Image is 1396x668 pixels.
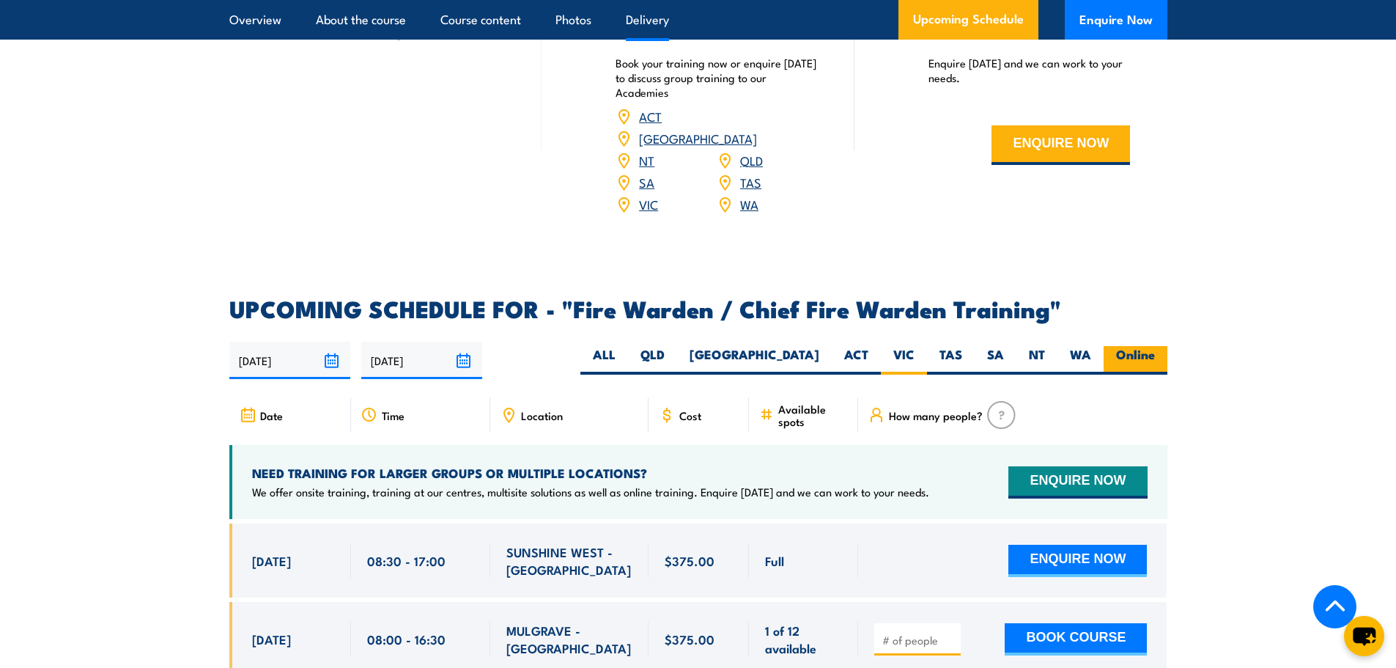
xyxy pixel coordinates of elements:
span: Location [521,409,563,422]
button: ENQUIRE NOW [991,125,1130,165]
span: 08:00 - 16:30 [367,631,446,647]
a: WA [740,195,758,213]
label: [GEOGRAPHIC_DATA] [677,346,832,375]
label: ALL [580,346,628,375]
button: ENQUIRE NOW [1008,466,1147,499]
label: WA [1057,346,1104,375]
h2: UPCOMING SCHEDULE FOR - "Fire Warden / Chief Fire Warden Training" [229,298,1167,318]
span: $375.00 [665,552,714,569]
p: Enquire [DATE] and we can work to your needs. [928,56,1131,85]
label: VIC [881,346,927,375]
h4: NEED TRAINING FOR LARGER GROUPS OR MULTIPLE LOCATIONS? [252,465,929,481]
span: Available spots [778,403,848,427]
button: chat-button [1344,616,1384,656]
input: From date [229,342,350,379]
a: TAS [740,173,761,191]
p: Book your training now or enquire [DATE] to discuss group training to our Academies [616,56,818,100]
a: SA [639,173,654,191]
span: [DATE] [252,552,291,569]
span: MULGRAVE - [GEOGRAPHIC_DATA] [506,622,632,656]
span: 1 of 12 available [765,622,842,656]
label: QLD [628,346,677,375]
span: SUNSHINE WEST - [GEOGRAPHIC_DATA] [506,543,632,578]
span: 08:30 - 17:00 [367,552,446,569]
button: BOOK COURSE [1005,623,1147,656]
span: How many people? [889,409,983,422]
input: # of people [882,633,956,647]
label: Online [1104,346,1167,375]
input: To date [361,342,482,379]
a: QLD [740,151,763,169]
span: Date [260,409,283,422]
span: $375.00 [665,631,714,647]
span: Time [382,409,405,422]
span: Cost [679,409,701,422]
p: We offer onsite training, training at our centres, multisite solutions as well as online training... [252,485,929,499]
button: ENQUIRE NOW [1008,545,1147,577]
a: VIC [639,195,658,213]
label: SA [975,346,1016,375]
a: NT [639,151,654,169]
span: Full [765,552,784,569]
label: NT [1016,346,1057,375]
label: TAS [927,346,975,375]
label: ACT [832,346,881,375]
a: [GEOGRAPHIC_DATA] [639,129,757,147]
span: [DATE] [252,631,291,647]
a: ACT [639,107,662,125]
